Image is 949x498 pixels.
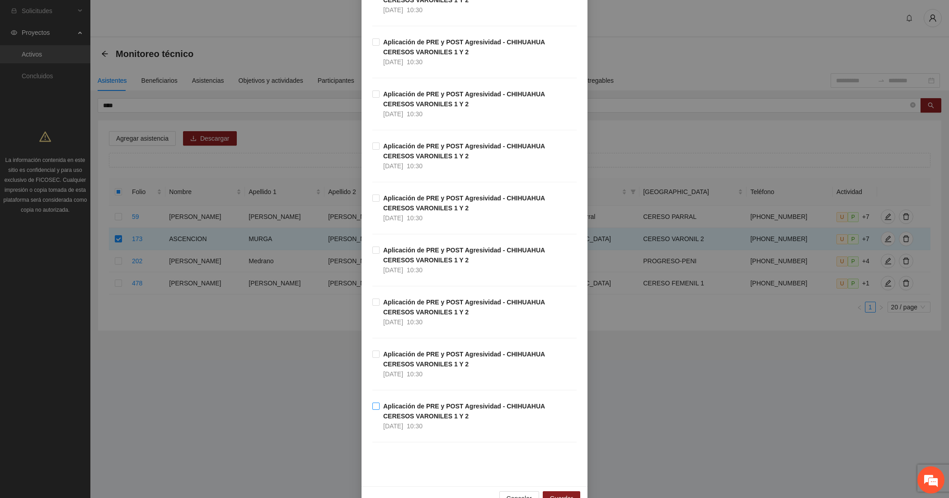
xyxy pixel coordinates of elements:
[383,318,403,326] span: [DATE]
[407,162,423,170] span: 10:30
[407,110,423,118] span: 10:30
[407,214,423,222] span: 10:30
[383,422,403,430] span: [DATE]
[407,370,423,378] span: 10:30
[383,162,403,170] span: [DATE]
[383,90,545,108] strong: Aplicación de PRE y POST Agresividad - CHIHUAHUA CERESOS VARONILES 1 Y 2
[407,266,423,274] span: 10:30
[383,214,403,222] span: [DATE]
[383,299,545,316] strong: Aplicación de PRE y POST Agresividad - CHIHUAHUA CERESOS VARONILES 1 Y 2
[407,422,423,430] span: 10:30
[407,58,423,66] span: 10:30
[47,46,152,58] div: Dejar un mensaje
[383,110,403,118] span: [DATE]
[383,247,545,264] strong: Aplicación de PRE y POST Agresividad - CHIHUAHUA CERESOS VARONILES 1 Y 2
[383,58,403,66] span: [DATE]
[383,351,545,368] strong: Aplicación de PRE y POST Agresividad - CHIHUAHUA CERESOS VARONILES 1 Y 2
[383,142,545,160] strong: Aplicación de PRE y POST Agresividad - CHIHUAHUA CERESOS VARONILES 1 Y 2
[383,194,545,212] strong: Aplicación de PRE y POST Agresividad - CHIHUAHUA CERESOS VARONILES 1 Y 2
[407,6,423,14] span: 10:30
[383,38,545,56] strong: Aplicación de PRE y POST Agresividad - CHIHUAHUA CERESOS VARONILES 1 Y 2
[383,403,545,420] strong: Aplicación de PRE y POST Agresividad - CHIHUAHUA CERESOS VARONILES 1 Y 2
[383,6,403,14] span: [DATE]
[17,121,160,212] span: Estamos sin conexión. Déjenos un mensaje.
[5,247,172,279] textarea: Escriba su mensaje aquí y haga clic en “Enviar”
[135,279,164,291] em: Enviar
[383,370,403,378] span: [DATE]
[407,318,423,326] span: 10:30
[148,5,170,26] div: Minimizar ventana de chat en vivo
[383,266,403,274] span: [DATE]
